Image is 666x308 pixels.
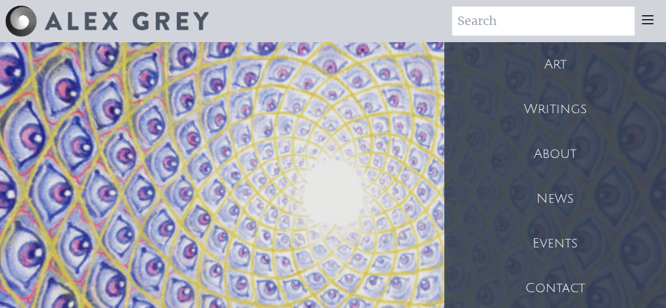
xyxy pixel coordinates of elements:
a: About [444,132,666,176]
a: Writings [444,87,666,132]
a: Events [444,221,666,266]
a: Art [444,42,666,87]
input: Search [452,7,634,36]
a: News [444,176,666,221]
